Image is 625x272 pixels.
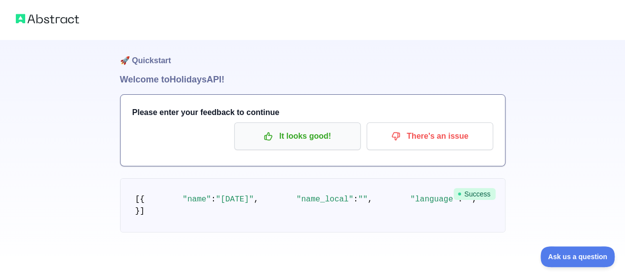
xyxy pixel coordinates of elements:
p: It looks good! [242,128,353,145]
span: Success [454,188,496,200]
span: : [211,195,216,204]
button: It looks good! [234,122,361,150]
span: "" [358,195,368,204]
h1: 🚀 Quickstart [120,35,505,73]
img: Abstract logo [16,12,79,26]
span: "language" [410,195,458,204]
button: There's an issue [367,122,493,150]
span: "name_local" [296,195,353,204]
iframe: Toggle Customer Support [541,246,615,267]
span: [ [135,195,140,204]
span: : [353,195,358,204]
h3: Please enter your feedback to continue [132,107,493,118]
span: "[DATE]" [216,195,254,204]
span: , [368,195,373,204]
p: There's an issue [374,128,486,145]
h1: Welcome to Holidays API! [120,73,505,86]
span: "name" [183,195,211,204]
span: , [254,195,259,204]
